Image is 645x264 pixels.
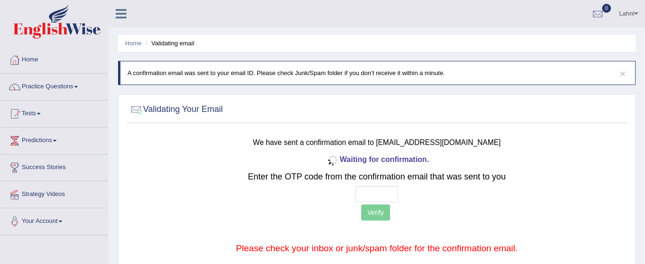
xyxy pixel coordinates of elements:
[253,138,501,146] small: We have sent a confirmation email to [EMAIL_ADDRESS][DOMAIN_NAME]
[125,40,142,47] a: Home
[171,242,583,255] p: Please check your inbox or junk/spam folder for the confirmation email.
[620,68,626,78] button: ×
[143,39,194,48] li: Validating email
[0,74,108,97] a: Practice Questions
[602,4,611,13] span: 0
[129,102,223,117] h2: Validating Your Email
[325,153,340,168] img: icon-progress-circle-small.gif
[0,154,108,178] a: Success Stories
[118,61,636,85] div: A confirmation email was sent to your email ID. Please check Junk/Spam folder if you don’t receiv...
[0,128,108,151] a: Predictions
[171,172,583,182] h2: Enter the OTP code from the confirmation email that was sent to you
[0,101,108,124] a: Tests
[0,208,108,232] a: Your Account
[325,155,429,163] b: Waiting for confirmation.
[0,47,108,70] a: Home
[0,181,108,205] a: Strategy Videos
